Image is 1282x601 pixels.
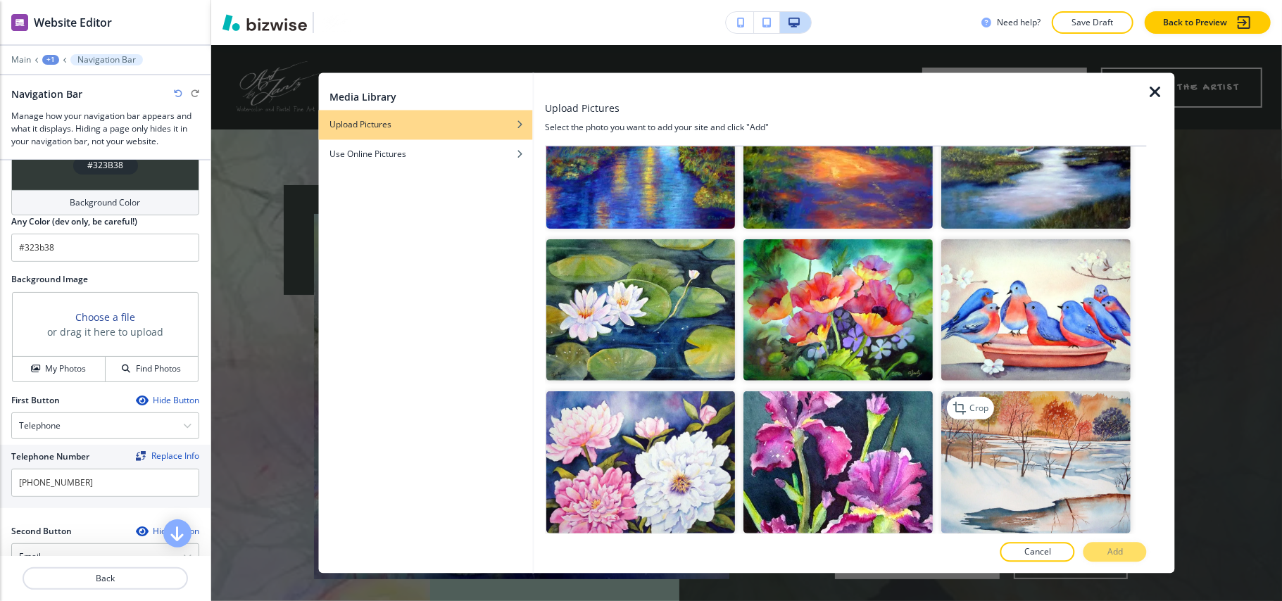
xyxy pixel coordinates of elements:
[320,11,353,34] img: Your Logo
[136,395,199,406] button: Hide Button
[136,451,199,461] button: ReplaceReplace Info
[45,362,86,375] h4: My Photos
[1000,543,1075,562] button: Cancel
[1052,11,1133,34] button: Save Draft
[70,54,143,65] button: Navigation Bar
[70,196,141,209] h4: Background Color
[11,273,199,286] h2: Background Image
[1070,16,1115,29] p: Save Draft
[136,526,199,537] button: Hide Button
[970,402,989,415] p: Crop
[75,310,135,324] button: Choose a file
[77,55,136,65] p: Navigation Bar
[11,110,199,148] h3: Manage how your navigation bar appears and what it displays. Hiding a page only hides it in your ...
[545,101,620,116] h3: Upload Pictures
[11,469,199,497] input: Ex. 561-222-1111
[34,14,112,31] h2: Website Editor
[47,324,163,339] h3: or drag it here to upload
[11,450,89,463] h2: Telephone Number
[222,14,307,31] img: Bizwise Logo
[1163,16,1227,29] p: Back to Preview
[1024,546,1051,559] p: Cancel
[106,357,198,381] button: Find Photos
[87,159,123,172] h4: #323B38
[11,525,72,538] h2: Second Button
[329,90,396,105] h2: Media Library
[136,451,199,461] div: Replace Info
[23,567,188,590] button: Back
[11,55,31,65] button: Main
[329,119,391,132] h4: Upload Pictures
[997,16,1041,29] h3: Need help?
[329,148,406,161] h4: Use Online Pictures
[11,14,28,31] img: editor icon
[136,451,146,461] img: Replace
[1145,11,1271,34] button: Back to Preview
[11,141,199,215] button: #323B38Background Color
[948,397,995,419] div: Crop
[11,87,82,101] h2: Navigation Bar
[13,357,106,381] button: My Photos
[545,122,1147,134] h4: Select the photo you want to add your site and click "Add"
[136,451,199,462] span: Find and replace this information across Bizwise
[318,110,532,140] button: Upload Pictures
[19,550,41,563] h4: Email
[11,394,60,407] h2: First Button
[136,362,181,375] h4: Find Photos
[318,140,532,170] button: Use Online Pictures
[11,215,137,228] h2: Any Color (dev only, be careful!)
[24,572,187,585] p: Back
[19,419,61,432] h4: Telephone
[42,55,59,65] button: +1
[11,291,199,383] div: Choose a fileor drag it here to uploadMy PhotosFind Photos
